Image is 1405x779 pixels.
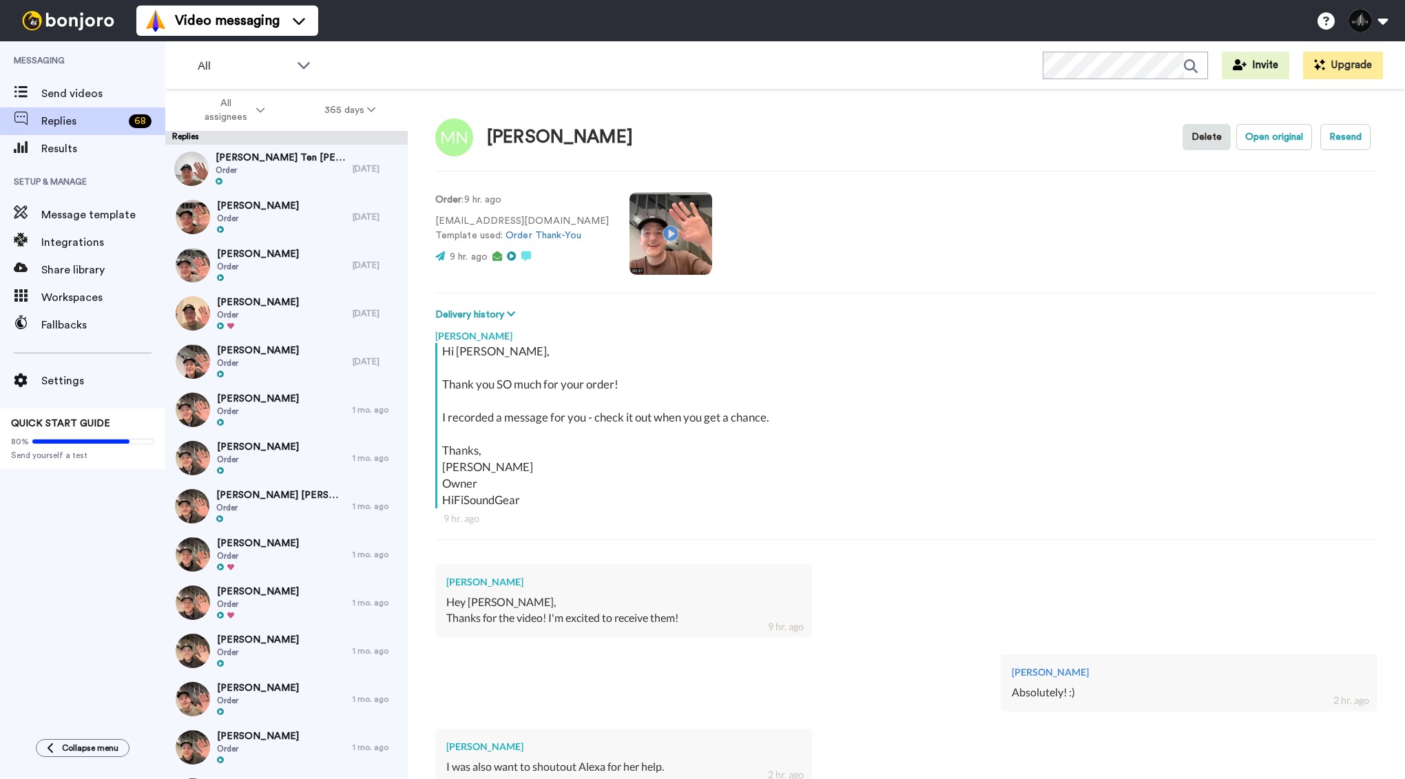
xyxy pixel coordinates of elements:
[217,681,299,695] span: [PERSON_NAME]
[175,11,280,30] span: Video messaging
[41,317,165,333] span: Fallbacks
[446,610,801,626] div: Thanks for the video! I'm excited to receive them!
[165,434,408,482] a: [PERSON_NAME]Order1 mo. ago
[176,393,210,427] img: 54e9eba1-920a-4489-b28a-04f3caf7238f-thumb.jpg
[174,152,209,186] img: be5a1386-e2b9-4e16-a0e6-ce3a952d6068-thumb.jpg
[165,530,408,579] a: [PERSON_NAME]Order1 mo. ago
[217,585,299,599] span: [PERSON_NAME]
[217,537,299,550] span: [PERSON_NAME]
[41,289,165,306] span: Workspaces
[768,620,804,634] div: 9 hr. ago
[435,118,473,156] img: Image of Max Newman
[41,234,165,251] span: Integrations
[353,308,401,319] div: [DATE]
[435,195,461,205] strong: Order
[446,575,801,589] div: [PERSON_NAME]
[216,165,346,176] span: Order
[442,343,1374,508] div: Hi [PERSON_NAME], Thank you SO much for your order! I recorded a message for you - check it out w...
[41,207,165,223] span: Message template
[168,91,295,129] button: All assignees
[217,406,299,417] span: Order
[444,512,1369,526] div: 9 hr. ago
[217,295,299,309] span: [PERSON_NAME]
[41,373,165,389] span: Settings
[1012,685,1366,700] div: Absolutely! :)
[446,594,801,610] div: Hey [PERSON_NAME],
[41,262,165,278] span: Share library
[17,11,120,30] img: bj-logo-header-white.svg
[165,482,408,530] a: [PERSON_NAME] [PERSON_NAME]Order1 mo. ago
[353,645,401,656] div: 1 mo. ago
[41,85,165,102] span: Send videos
[176,441,210,475] img: 9be38717-bb75-4f48-9e68-6689502415fe-thumb.jpg
[217,454,299,465] span: Order
[353,453,401,464] div: 1 mo. ago
[36,739,129,757] button: Collapse menu
[217,213,299,224] span: Order
[165,193,408,241] a: [PERSON_NAME]Order[DATE]
[217,647,299,658] span: Order
[295,98,406,123] button: 365 days
[216,151,346,165] span: [PERSON_NAME] Ten [PERSON_NAME]
[217,344,299,357] span: [PERSON_NAME]
[353,163,401,174] div: [DATE]
[446,759,801,775] div: I was also want to shoutout Alexa for her help.
[1320,124,1371,150] button: Resend
[11,450,154,461] span: Send yourself a test
[506,231,581,240] a: Order Thank-You
[435,214,609,243] p: [EMAIL_ADDRESS][DOMAIN_NAME] Template used:
[217,440,299,454] span: [PERSON_NAME]
[216,502,346,513] span: Order
[176,730,210,765] img: 1d98f950-12bf-42e3-9cce-bff5e072ca85-thumb.jpg
[435,307,519,322] button: Delivery history
[1236,124,1312,150] button: Open original
[165,131,408,145] div: Replies
[176,200,210,234] img: 35cdd85e-faec-4704-8a45-05e66f68dcf4-thumb.jpg
[353,211,401,222] div: [DATE]
[176,248,210,282] img: 8c8bfd18-c76e-490e-a99f-277ec7ad2e11-thumb.jpg
[176,682,210,716] img: 36d91153-b3a8-4e21-8baf-ad13c5fac1ae-thumb.jpg
[217,550,299,561] span: Order
[353,404,401,415] div: 1 mo. ago
[165,579,408,627] a: [PERSON_NAME]Order1 mo. ago
[165,145,408,193] a: [PERSON_NAME] Ten [PERSON_NAME]Order[DATE]
[175,489,209,523] img: 97cc0a26-61e7-4fef-ad67-9fed03d9f317-thumb.jpg
[435,322,1377,343] div: [PERSON_NAME]
[217,261,299,272] span: Order
[62,742,118,754] span: Collapse menu
[217,247,299,261] span: [PERSON_NAME]
[353,742,401,753] div: 1 mo. ago
[353,501,401,512] div: 1 mo. ago
[41,113,123,129] span: Replies
[165,289,408,337] a: [PERSON_NAME]Order[DATE]
[41,141,165,157] span: Results
[353,597,401,608] div: 1 mo. ago
[487,127,633,147] div: [PERSON_NAME]
[176,537,210,572] img: eccffda1-569d-445c-aba0-8670a689634f-thumb.jpg
[217,743,299,754] span: Order
[216,488,346,502] span: [PERSON_NAME] [PERSON_NAME]
[353,260,401,271] div: [DATE]
[1222,52,1289,79] button: Invite
[1303,52,1383,79] button: Upgrade
[129,114,152,128] div: 68
[217,599,299,610] span: Order
[1012,665,1366,679] div: [PERSON_NAME]
[353,549,401,560] div: 1 mo. ago
[217,633,299,647] span: [PERSON_NAME]
[176,634,210,668] img: 11b3c571-4a35-44e2-8ffe-8d2ffe070dd7-thumb.jpg
[217,199,299,213] span: [PERSON_NAME]
[165,627,408,675] a: [PERSON_NAME]Order1 mo. ago
[11,419,110,428] span: QUICK START GUIDE
[165,241,408,289] a: [PERSON_NAME]Order[DATE]
[217,392,299,406] span: [PERSON_NAME]
[11,436,29,447] span: 80%
[165,675,408,723] a: [PERSON_NAME]Order1 mo. ago
[198,58,290,74] span: All
[353,356,401,367] div: [DATE]
[217,695,299,706] span: Order
[217,309,299,320] span: Order
[1183,124,1231,150] button: Delete
[217,729,299,743] span: [PERSON_NAME]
